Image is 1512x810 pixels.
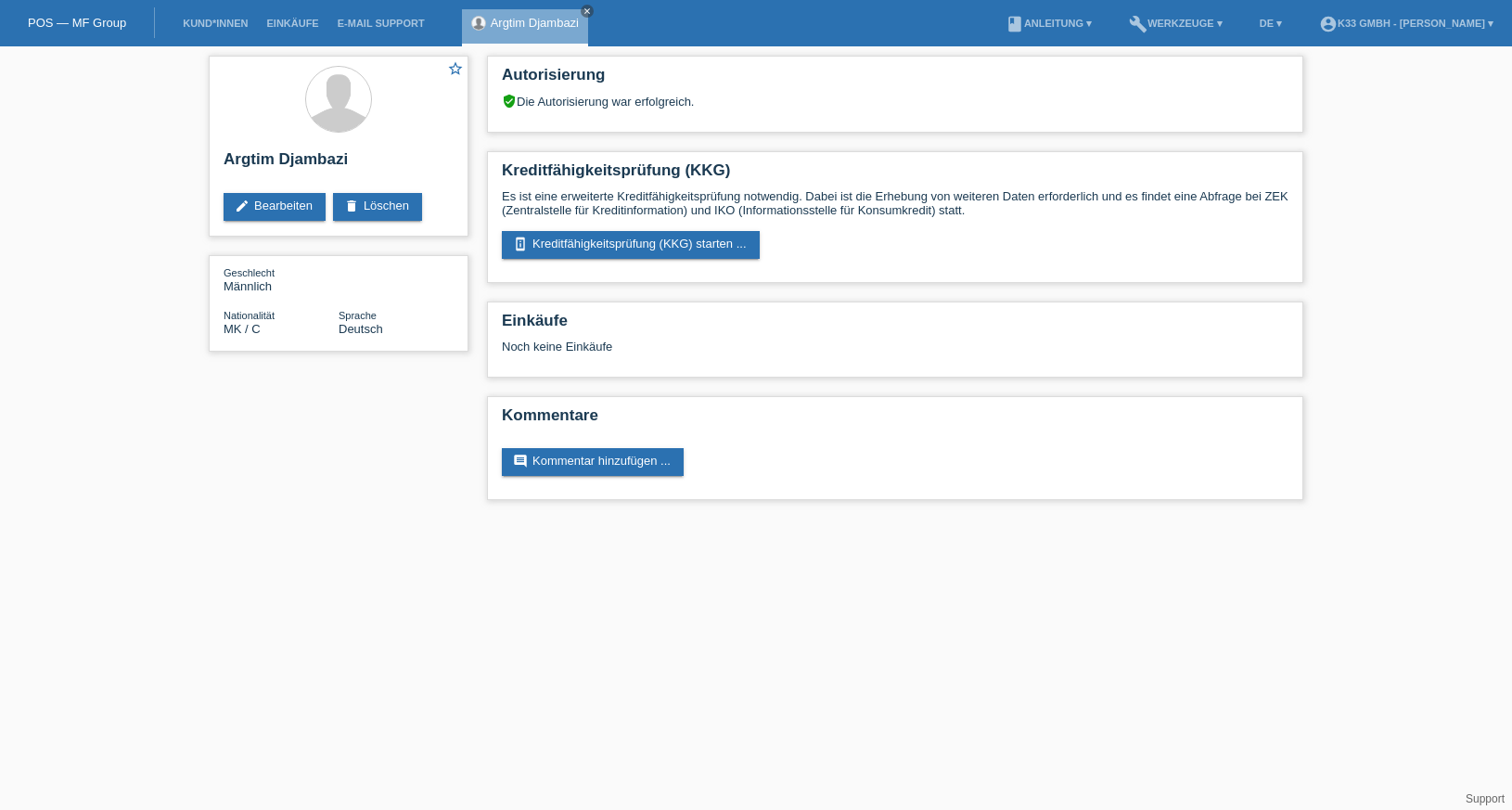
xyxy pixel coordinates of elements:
i: edit [235,199,250,213]
a: Support [1466,792,1505,805]
i: perm_device_information [513,237,528,251]
i: account_circle [1319,15,1338,33]
a: close [581,5,594,18]
a: POS — MF Group [28,16,126,30]
a: buildWerkzeuge ▾ [1120,18,1232,29]
a: perm_device_informationKreditfähigkeitsprüfung (KKG) starten ... [502,231,760,259]
h2: Kommentare [502,406,1288,434]
a: star_border [447,60,464,80]
i: star_border [447,60,464,77]
i: close [583,6,592,16]
a: DE ▾ [1250,18,1291,29]
a: Einkäufe [257,18,327,29]
h2: Einkäufe [502,312,1288,340]
a: Kund*innen [173,18,257,29]
a: account_circleK33 GmbH - [PERSON_NAME] ▾ [1310,18,1503,29]
i: comment [513,454,528,469]
span: Deutsch [339,322,383,336]
a: commentKommentar hinzufügen ... [502,448,684,476]
a: editBearbeiten [224,193,326,221]
a: Argtim Djambazi [491,16,579,30]
i: build [1129,15,1147,33]
i: book [1006,15,1024,33]
span: Mazedonien / C / 14.01.1996 [224,322,261,336]
h2: Argtim Djambazi [224,150,454,178]
span: Geschlecht [224,267,275,278]
span: Nationalität [224,310,275,321]
span: Sprache [339,310,377,321]
i: delete [344,199,359,213]
h2: Autorisierung [502,66,1288,94]
div: Männlich [224,265,339,293]
a: deleteLöschen [333,193,422,221]
h2: Kreditfähigkeitsprüfung (KKG) [502,161,1288,189]
i: verified_user [502,94,517,109]
div: Die Autorisierung war erfolgreich. [502,94,1288,109]
div: Noch keine Einkäufe [502,340,1288,367]
p: Es ist eine erweiterte Kreditfähigkeitsprüfung notwendig. Dabei ist die Erhebung von weiteren Dat... [502,189,1288,217]
a: E-Mail Support [328,18,434,29]
a: bookAnleitung ▾ [996,18,1101,29]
